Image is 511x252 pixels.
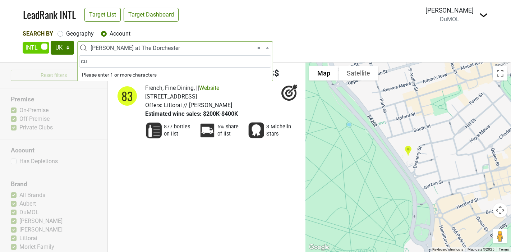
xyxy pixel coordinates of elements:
[23,7,76,22] a: LeadRank INTL
[217,123,243,138] span: 6% share of list
[115,84,139,108] img: quadrant_split.svg
[493,66,507,81] button: Toggle fullscreen view
[401,142,415,160] div: Alain Ducasse at The Dorchester
[145,84,198,91] span: French, Fine Dining, |
[66,29,94,38] label: Geography
[145,110,238,117] span: Estimated wine sales: $200K-$400K
[77,41,273,54] span: Alain Ducasse at The Dorchester
[499,247,509,251] a: Terms (opens in new tab)
[199,84,219,91] a: Website
[78,69,273,81] li: Please enter 1 or more characters
[145,122,162,139] img: Wine List
[493,229,507,243] button: Drag Pegman onto the map to open Street View
[468,247,494,251] span: Map data ©2025
[145,93,197,100] span: [STREET_ADDRESS]
[164,123,194,138] span: 877 bottles on list
[145,84,238,92] div: |
[110,29,130,38] label: Account
[307,243,331,252] a: Open this area in Google Maps (opens a new window)
[84,8,121,22] a: Target List
[309,66,339,81] button: Show street map
[339,66,378,81] button: Show satellite imagery
[164,102,232,109] span: Littorai // [PERSON_NAME]
[493,203,507,217] button: Map camera controls
[440,16,459,23] span: DuMOL
[199,122,216,139] img: Percent Distributor Share
[124,8,179,22] a: Target Dashboard
[266,123,294,138] span: 3 Michelin Stars
[307,243,331,252] img: Google
[479,11,488,19] img: Dropdown Menu
[145,102,162,109] span: Offers:
[248,122,265,139] img: Award
[257,44,261,52] span: Remove all items
[23,30,53,37] span: Search By
[425,6,474,15] div: [PERSON_NAME]
[116,85,138,107] div: 83
[432,247,463,252] button: Keyboard shortcuts
[91,44,264,52] span: Alain Ducasse at The Dorchester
